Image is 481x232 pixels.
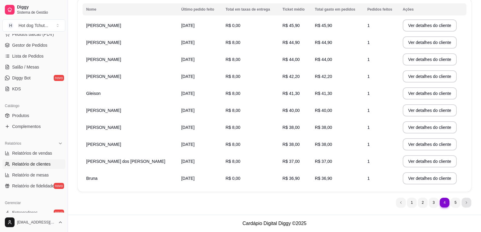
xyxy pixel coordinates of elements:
[17,5,63,10] span: Diggy
[225,23,240,28] span: R$ 0,00
[403,104,457,116] button: Ver detalhes do cliente
[2,122,65,131] a: Complementos
[225,74,240,79] span: R$ 8,00
[181,142,195,147] span: [DATE]
[418,198,428,207] li: pagination item 2
[225,125,240,130] span: R$ 8,00
[407,198,417,207] li: pagination item 1
[181,40,195,45] span: [DATE]
[403,53,457,66] button: Ver detalhes do cliente
[225,142,240,147] span: R$ 8,00
[68,215,481,232] footer: Cardápio Digital Diggy © 2025
[2,170,65,180] a: Relatório de mesas
[2,73,65,83] a: Diggy Botnovo
[315,91,332,96] span: R$ 41,30
[2,101,65,111] div: Catálogo
[283,108,300,113] span: R$ 40,00
[181,23,195,28] span: [DATE]
[222,3,279,15] th: Total em taxas de entrega
[403,87,457,99] button: Ver detalhes do cliente
[17,220,56,225] span: [EMAIL_ADDRESS][DOMAIN_NAME]
[12,64,39,70] span: Salão / Mesas
[181,91,195,96] span: [DATE]
[283,40,300,45] span: R$ 44,90
[181,108,195,113] span: [DATE]
[12,172,49,178] span: Relatório de mesas
[86,108,121,113] span: [PERSON_NAME]
[451,198,460,207] li: pagination item 5
[403,70,457,82] button: Ver detalhes do cliente
[12,31,54,37] span: Pedidos balcão (PDV)
[315,159,332,164] span: R$ 37,00
[315,125,332,130] span: R$ 38,00
[12,210,38,216] span: Entregadores
[178,3,222,15] th: Último pedido feito
[12,183,54,189] span: Relatório de fidelidade
[5,141,21,146] span: Relatórios
[462,198,471,207] li: next page button
[2,208,65,217] a: Entregadoresnovo
[12,42,47,48] span: Gestor de Pedidos
[367,176,370,181] span: 1
[225,91,240,96] span: R$ 8,00
[86,74,121,79] span: [PERSON_NAME]
[2,198,65,208] div: Gerenciar
[2,19,65,32] button: Select a team
[86,23,121,28] span: [PERSON_NAME]
[86,57,121,62] span: [PERSON_NAME]
[2,51,65,61] a: Lista de Pedidos
[12,86,21,92] span: KDS
[283,74,300,79] span: R$ 42,20
[367,40,370,45] span: 1
[225,176,240,181] span: R$ 0,00
[367,23,370,28] span: 1
[283,57,300,62] span: R$ 44,00
[19,22,48,29] div: Hot dog Tchut ...
[283,23,300,28] span: R$ 45,90
[403,36,457,49] button: Ver detalhes do cliente
[225,40,240,45] span: R$ 8,00
[315,108,332,113] span: R$ 40,00
[315,142,332,147] span: R$ 38,00
[86,142,121,147] span: [PERSON_NAME]
[225,57,240,62] span: R$ 8,00
[367,125,370,130] span: 1
[315,57,332,62] span: R$ 44,00
[181,125,195,130] span: [DATE]
[311,3,364,15] th: Total gasto em pedidos
[225,108,240,113] span: R$ 8,00
[2,159,65,169] a: Relatório de clientes
[86,40,121,45] span: [PERSON_NAME]
[315,176,332,181] span: R$ 36,90
[403,172,457,184] button: Ver detalhes do cliente
[17,10,63,15] span: Sistema de Gestão
[2,84,65,94] a: KDS
[399,3,466,15] th: Ações
[283,125,300,130] span: R$ 38,00
[12,113,29,119] span: Produtos
[403,138,457,150] button: Ver detalhes do cliente
[364,3,399,15] th: Pedidos feitos
[283,142,300,147] span: R$ 38,00
[86,125,121,130] span: [PERSON_NAME]
[12,123,41,129] span: Complementos
[367,108,370,113] span: 1
[2,62,65,72] a: Salão / Mesas
[181,74,195,79] span: [DATE]
[283,91,300,96] span: R$ 41,30
[403,121,457,133] button: Ver detalhes do cliente
[8,22,14,29] span: H
[367,91,370,96] span: 1
[440,198,449,207] li: pagination item 4 active
[403,155,457,167] button: Ver detalhes do cliente
[396,198,406,207] li: previous page button
[367,74,370,79] span: 1
[315,23,332,28] span: R$ 45,90
[12,53,44,59] span: Lista de Pedidos
[181,57,195,62] span: [DATE]
[279,3,311,15] th: Ticket médio
[2,40,65,50] a: Gestor de Pedidos
[283,159,300,164] span: R$ 37,00
[393,195,474,210] nav: pagination navigation
[315,40,332,45] span: R$ 44,90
